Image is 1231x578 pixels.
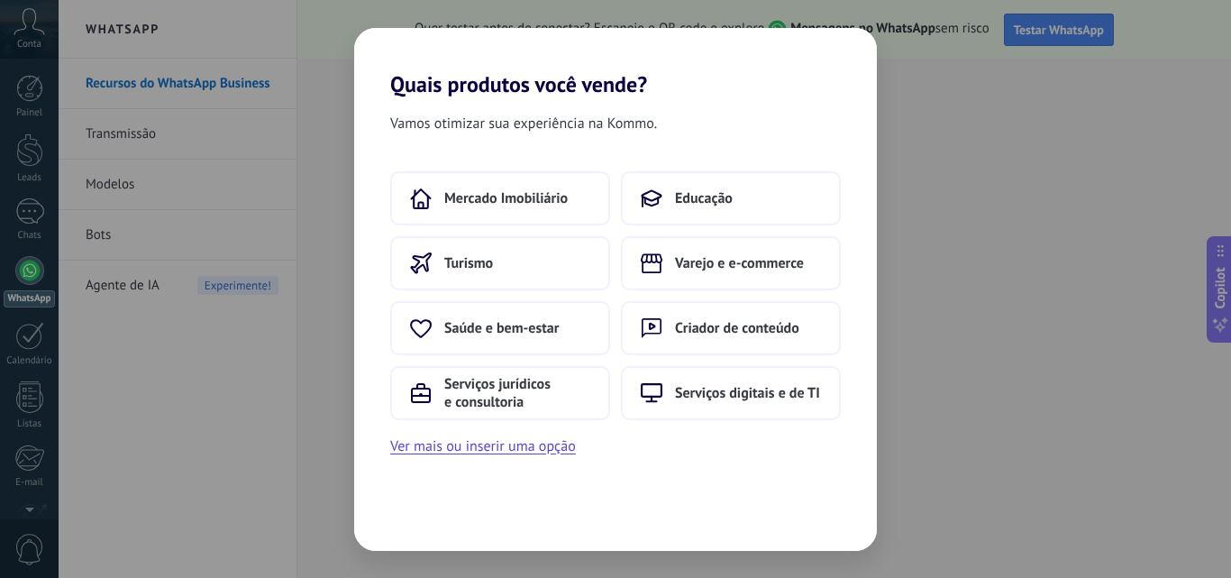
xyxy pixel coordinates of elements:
[444,254,493,272] span: Turismo
[390,112,657,135] span: Vamos otimizar sua experiência na Kommo.
[390,435,576,458] button: Ver mais ou inserir uma opção
[390,171,610,225] button: Mercado Imobiliário
[621,236,841,290] button: Varejo e e-commerce
[354,28,877,97] h2: Quais produtos você vende?
[444,319,559,337] span: Saúde e bem-estar
[675,189,733,207] span: Educação
[444,189,568,207] span: Mercado Imobiliário
[390,366,610,420] button: Serviços jurídicos e consultoria
[621,171,841,225] button: Educação
[675,319,799,337] span: Criador de conteúdo
[390,301,610,355] button: Saúde e bem-estar
[621,366,841,420] button: Serviços digitais e de TI
[444,375,590,411] span: Serviços jurídicos e consultoria
[390,236,610,290] button: Turismo
[621,301,841,355] button: Criador de conteúdo
[675,384,820,402] span: Serviços digitais e de TI
[675,254,804,272] span: Varejo e e-commerce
